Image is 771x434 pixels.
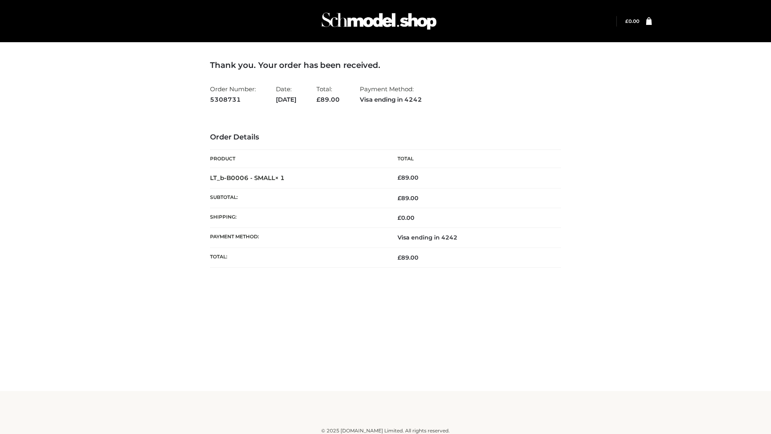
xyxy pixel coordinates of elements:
[385,228,561,248] td: Visa ending in 4242
[210,228,385,248] th: Payment method:
[210,60,561,70] h3: Thank you. Your order has been received.
[276,82,296,106] li: Date:
[398,254,401,261] span: £
[276,94,296,105] strong: [DATE]
[398,194,401,202] span: £
[210,208,385,228] th: Shipping:
[398,214,414,221] bdi: 0.00
[625,18,639,24] bdi: 0.00
[398,174,401,181] span: £
[210,188,385,208] th: Subtotal:
[360,94,422,105] strong: Visa ending in 4242
[398,174,418,181] bdi: 89.00
[398,254,418,261] span: 89.00
[319,5,439,37] img: Schmodel Admin 964
[210,174,285,182] strong: LT_b-B0006 - SMALL
[385,150,561,168] th: Total
[316,96,340,103] span: 89.00
[316,82,340,106] li: Total:
[398,194,418,202] span: 89.00
[398,214,401,221] span: £
[275,174,285,182] strong: × 1
[625,18,639,24] a: £0.00
[210,248,385,267] th: Total:
[210,133,561,142] h3: Order Details
[625,18,628,24] span: £
[210,94,256,105] strong: 5308731
[210,82,256,106] li: Order Number:
[210,150,385,168] th: Product
[316,96,320,103] span: £
[360,82,422,106] li: Payment Method:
